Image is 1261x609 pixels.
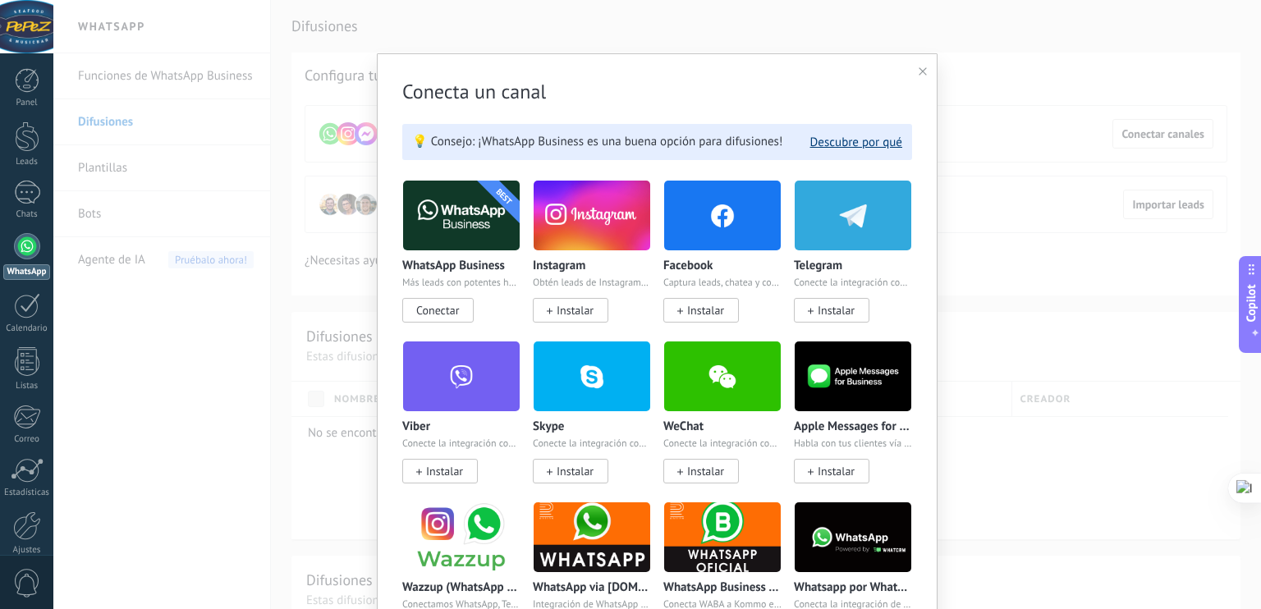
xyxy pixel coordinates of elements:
[402,79,912,104] h3: Conecta un canal
[3,381,51,391] div: Listas
[794,581,912,595] p: Whatsapp por Whatcrm y Telphin
[795,337,911,416] img: logo_main.png
[663,180,794,341] div: Facebook
[795,497,911,577] img: logo_main.png
[534,497,650,577] img: logo_main.png
[663,438,782,450] p: Conecte la integración con su bot corporativo y comunique con sus clientes directamente de [GEOGR...
[533,277,651,289] p: Obtén leads de Instagram y mantente conectado sin salir de [GEOGRAPHIC_DATA]
[663,259,713,273] p: Facebook
[402,341,533,501] div: Viber
[663,277,782,289] p: Captura leads, chatea y conecta con ellos
[3,323,51,334] div: Calendario
[426,464,463,478] span: Instalar
[795,176,911,255] img: telegram.png
[687,303,724,318] span: Instalar
[818,303,855,318] span: Instalar
[818,464,855,478] span: Instalar
[794,277,912,289] p: Conecte la integración con su bot corporativo y comunique con sus clientes directamente de [GEOGR...
[664,176,781,255] img: facebook.png
[3,488,51,498] div: Estadísticas
[534,176,650,255] img: instagram.png
[664,497,781,577] img: logo_main.png
[794,341,912,501] div: Apple Messages for Business
[794,259,842,273] p: Telegram
[533,341,663,501] div: Skype
[687,464,724,478] span: Instalar
[3,545,51,556] div: Ajustes
[3,264,50,280] div: WhatsApp
[3,434,51,445] div: Correo
[794,420,912,434] p: Apple Messages for Business
[402,259,505,273] p: WhatsApp Business
[412,134,782,150] span: 💡 Consejo: ¡WhatsApp Business es una buena opción para difusiones!
[402,581,520,595] p: Wazzup (WhatsApp & Instagram)
[3,209,51,220] div: Chats
[402,277,520,289] p: Más leads con potentes herramientas de WhatsApp
[403,497,520,577] img: logo_main.png
[794,438,912,450] p: Habla con tus clientes vía iMessage
[1243,285,1259,323] span: Copilot
[3,157,51,167] div: Leads
[402,420,430,434] p: Viber
[533,420,564,434] p: Skype
[533,259,585,273] p: Instagram
[533,180,663,341] div: Instagram
[534,337,650,416] img: skype.png
[664,337,781,416] img: wechat.png
[533,581,651,595] p: WhatsApp via [DOMAIN_NAME]
[533,438,651,450] p: Conecte la integración con su bot corporativo y comunique con sus clientes directamente de [GEOGR...
[455,148,553,246] div: BEST
[3,98,51,108] div: Panel
[663,420,704,434] p: WeChat
[557,303,594,318] span: Instalar
[557,464,594,478] span: Instalar
[663,341,794,501] div: WeChat
[663,581,782,595] p: WhatsApp Business API ([GEOGRAPHIC_DATA]) via [DOMAIN_NAME]
[810,135,902,150] button: Descubre por qué
[402,438,520,450] p: Conecte la integración con su bot corporativo y comunique con sus clientes directamente de [GEOGR...
[794,180,912,341] div: Telegram
[403,337,520,416] img: viber.png
[416,303,459,318] span: Conectar
[402,180,533,341] div: WhatsApp Business
[403,176,520,255] img: logo_main.png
